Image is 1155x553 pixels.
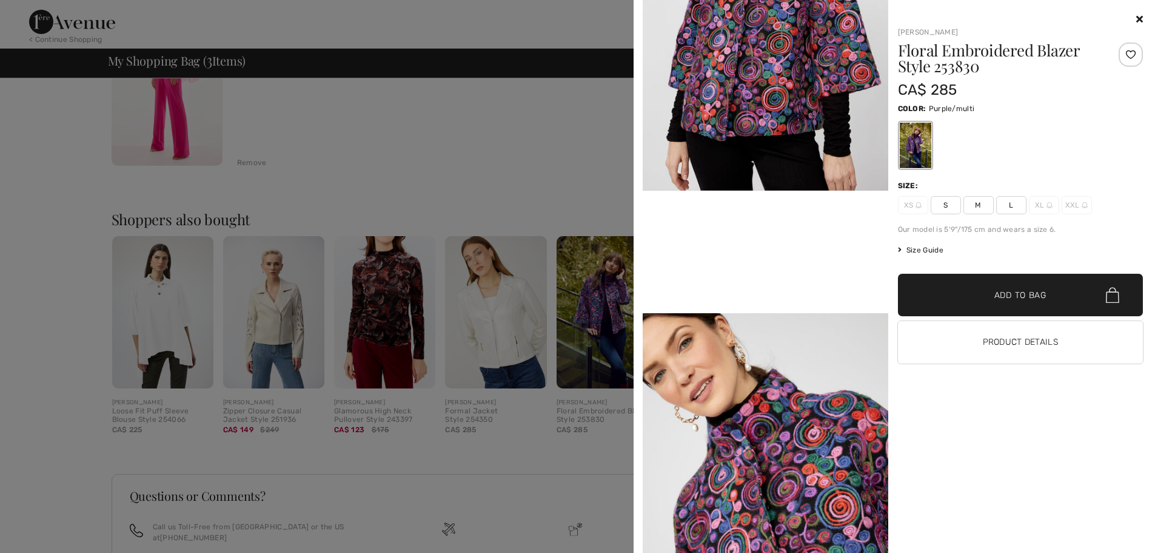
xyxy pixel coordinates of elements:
[27,8,52,19] span: Help
[898,321,1143,364] button: Product Details
[898,224,1143,235] div: Our model is 5'9"/175 cm and wears a size 6.
[963,196,994,214] span: M
[899,123,931,168] div: Purple/multi
[898,28,959,36] a: [PERSON_NAME]
[898,245,943,256] span: Size Guide
[1062,196,1092,214] span: XXL
[916,202,922,208] img: ring-m.svg
[1046,202,1053,208] img: ring-m.svg
[929,104,975,113] span: Purple/multi
[898,274,1143,316] button: Add to Bag
[898,42,1102,74] h1: Floral Embroidered Blazer Style 253830
[898,196,928,214] span: XS
[898,81,957,98] span: CA$ 285
[1082,202,1088,208] img: ring-m.svg
[898,180,921,191] div: Size:
[1029,196,1059,214] span: XL
[996,196,1026,214] span: L
[898,104,926,113] span: Color:
[1106,287,1119,303] img: Bag.svg
[994,289,1046,302] span: Add to Bag
[643,191,888,313] video: Your browser does not support the video tag.
[931,196,961,214] span: S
